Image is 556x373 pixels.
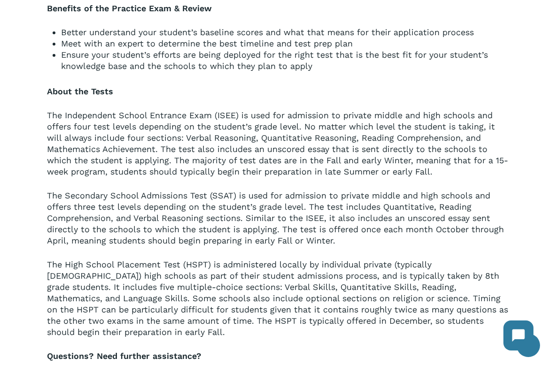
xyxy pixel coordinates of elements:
strong: Benefits of the Practice Exam & Review [47,3,212,13]
p: The High School Placement Test (HSPT) is administered locally by individual private (typically [D... [47,259,509,350]
li: Better understand your student’s baseline scores and what that means for their application process [61,27,509,38]
p: The Independent School Entrance Exam (ISEE) is used for admission to private middle and high scho... [47,110,509,190]
li: Meet with an expert to determine the best timeline and test prep plan [61,38,509,49]
strong: Questions? Need further assistance? [47,351,201,361]
iframe: Chatbot [494,311,543,360]
strong: About the Tests [47,86,113,96]
li: Ensure your student’s efforts are being deployed for the right test that is the best fit for your... [61,49,509,72]
p: The Secondary School Admissions Test (SSAT) is used for admission to private middle and high scho... [47,190,509,259]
